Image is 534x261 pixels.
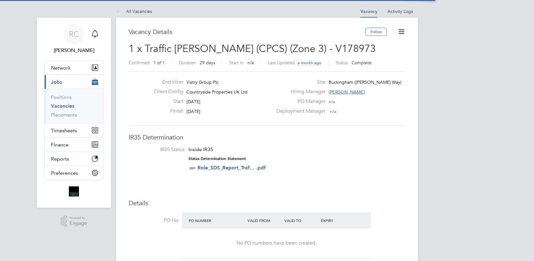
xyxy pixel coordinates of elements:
span: 29 days [200,60,215,65]
span: n/a [330,109,336,114]
label: Confirmed [129,60,150,65]
span: Finance [51,142,69,148]
span: n/a [329,99,335,105]
button: Follow [365,28,387,36]
span: [DATE] [186,99,200,105]
label: PO No [129,217,178,224]
label: PO Manager [273,98,325,105]
label: Status [336,60,348,65]
div: Valid To [283,215,320,226]
span: a month ago [298,60,321,65]
button: Timesheets [45,123,103,137]
span: Countryside Properties UK Ltd [186,89,248,95]
span: Complete [352,60,371,65]
label: Finish [149,108,183,115]
span: Robyn Clarke [44,47,103,54]
nav: Main navigation [37,18,111,208]
span: Powered by [70,215,87,221]
span: Network [51,65,71,71]
label: Start [149,98,183,105]
span: RC [69,30,79,38]
button: Reports [45,152,103,166]
label: End Hirer [149,79,183,86]
div: Expiry [319,215,356,226]
button: Preferences [45,166,103,180]
button: Network [45,61,103,75]
a: Role_SDS_Report_Traf... .pdf [197,165,266,171]
a: Activity Logs [387,9,413,14]
a: Vacancy [360,9,377,14]
span: Engage [70,221,87,226]
h3: Details [129,199,405,207]
span: Preferences [51,170,78,176]
span: Buckingham ([PERSON_NAME] Way) [329,79,402,85]
label: Site [273,79,325,86]
h3: Vacancy Details [129,28,365,36]
div: No PO numbers have been created. [188,240,364,247]
strong: Status Determination Statement [188,156,246,161]
div: Valid From [246,215,283,226]
span: 1 x Traffic [PERSON_NAME] (CPCS) (Zone 3) - V178973 [129,43,376,55]
h3: IR35 Determination [129,133,405,141]
button: Jobs [45,75,103,89]
button: Finance [45,138,103,151]
label: Last Updated [268,60,295,65]
label: IR35 Status [135,146,185,153]
span: Reports [51,156,69,162]
span: 1 of 1 [153,60,165,65]
span: [PERSON_NAME] [329,89,365,95]
span: Vistry Group Plc [186,79,219,85]
label: Deployment Manager [273,108,325,115]
label: Start In [229,60,244,65]
div: Jobs [45,89,103,123]
a: All Vacancies [116,9,152,14]
a: Go to home page [44,186,103,196]
span: Timesheets [51,128,77,133]
img: bromak-logo-retina.png [69,186,79,196]
a: Positions [51,94,72,100]
span: Jobs [51,79,62,85]
span: Inside IR35 [188,146,213,152]
a: Placements [51,112,77,118]
a: RC[PERSON_NAME] [44,24,103,54]
a: Vacancies [51,103,74,109]
div: PO Number [187,215,246,226]
label: Client Config [149,88,183,95]
span: [DATE] [186,109,200,114]
label: Hiring Manager [273,88,325,95]
label: Duration [179,60,196,65]
span: n/a [248,60,254,65]
a: Powered byEngage [61,215,87,227]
